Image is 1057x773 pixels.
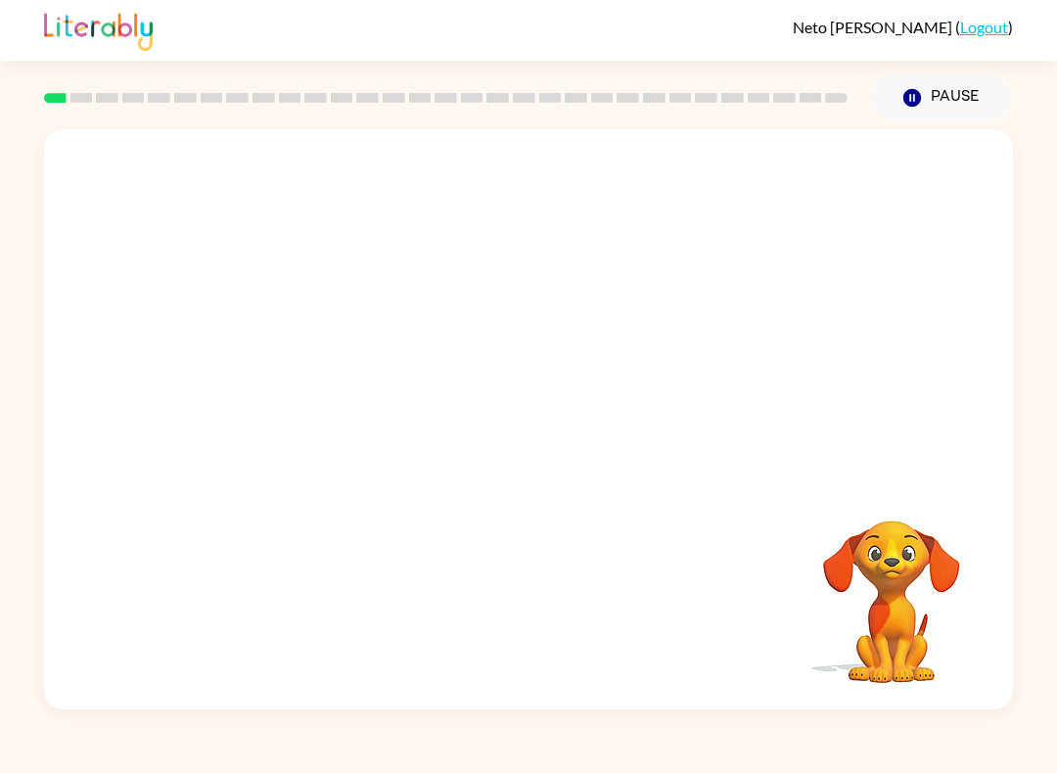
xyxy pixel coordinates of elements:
[44,8,153,51] img: Literably
[960,18,1008,36] a: Logout
[794,490,989,686] video: Your browser must support playing .mp4 files to use Literably. Please try using another browser.
[871,75,1013,120] button: Pause
[793,18,955,36] span: Neto [PERSON_NAME]
[793,18,1013,36] div: ( )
